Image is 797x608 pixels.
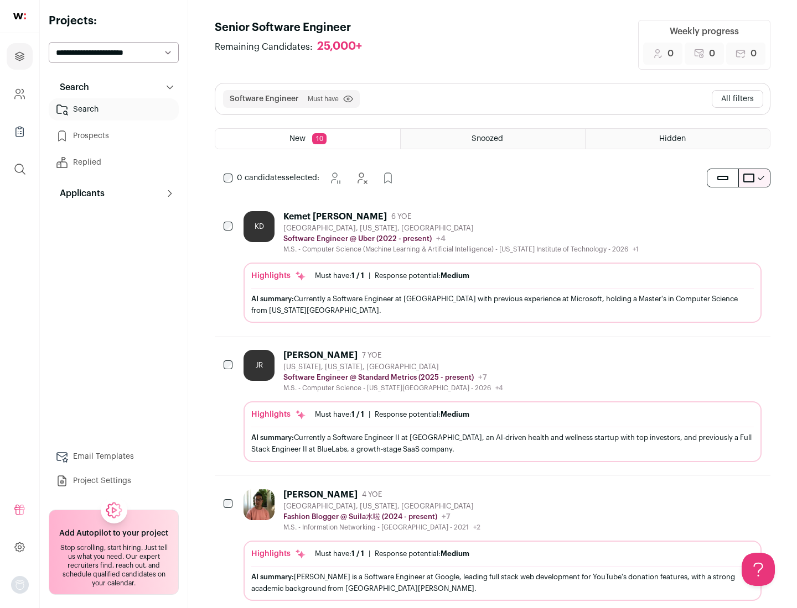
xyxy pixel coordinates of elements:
span: Remaining Candidates: [215,40,313,54]
div: M.S. - Information Networking - [GEOGRAPHIC_DATA] - 2021 [283,523,480,532]
span: 6 YOE [391,212,411,221]
span: Medium [441,272,469,279]
a: JR [PERSON_NAME] 7 YOE [US_STATE], [US_STATE], [GEOGRAPHIC_DATA] Software Engineer @ Standard Met... [244,350,762,462]
span: +4 [495,385,503,391]
div: [US_STATE], [US_STATE], [GEOGRAPHIC_DATA] [283,363,503,371]
h1: Senior Software Engineer [215,20,373,35]
div: JR [244,350,275,381]
a: Project Settings [49,470,179,492]
button: Hide [350,167,372,189]
div: [GEOGRAPHIC_DATA], [US_STATE], [GEOGRAPHIC_DATA] [283,502,480,511]
div: Currently a Software Engineer at [GEOGRAPHIC_DATA] with previous experience at Microsoft, holding... [251,293,754,316]
span: 0 [667,47,674,60]
ul: | [315,410,469,419]
div: [PERSON_NAME] is a Software Engineer at Google, leading full stack web development for YouTube's ... [251,571,754,594]
button: Snooze [324,167,346,189]
span: +7 [478,374,487,381]
span: 4 YOE [362,490,382,499]
p: Fashion Blogger @ Suila水啦 (2024 - present) [283,512,437,521]
img: ebffc8b94a612106133ad1a79c5dcc917f1f343d62299c503ebb759c428adb03.jpg [244,489,275,520]
div: [PERSON_NAME] [283,350,358,361]
div: Must have: [315,549,364,558]
div: Currently a Software Engineer II at [GEOGRAPHIC_DATA], an AI-driven health and wellness startup w... [251,432,754,455]
div: M.S. - Computer Science (Machine Learning & Artificial Intelligence) - [US_STATE] Institute of Te... [283,245,639,254]
a: Email Templates [49,445,179,468]
span: AI summary: [251,295,294,302]
div: KD [244,211,275,242]
div: [PERSON_NAME] [283,489,358,500]
span: +4 [436,235,446,243]
p: Applicants [53,187,105,200]
ul: | [315,271,469,280]
button: Open dropdown [11,576,29,594]
a: [PERSON_NAME] 4 YOE [GEOGRAPHIC_DATA], [US_STATE], [GEOGRAPHIC_DATA] Fashion Blogger @ Suila水啦 (2... [244,489,762,601]
div: Must have: [315,271,364,280]
span: +7 [442,513,451,521]
span: Hidden [659,135,686,143]
img: wellfound-shorthand-0d5821cbd27db2630d0214b213865d53afaa358527fdda9d0ea32b1df1b89c2c.svg [13,13,26,19]
a: Add Autopilot to your project Stop scrolling, start hiring. Just tell us what you need. Our exper... [49,510,179,595]
a: Snoozed [401,129,585,149]
a: Company and ATS Settings [7,81,33,107]
div: Must have: [315,410,364,419]
button: Applicants [49,182,179,205]
span: New [289,135,306,143]
div: Stop scrolling, start hiring. Just tell us what you need. Our expert recruiters find, reach out, ... [56,543,172,588]
span: Must have [308,95,339,103]
div: [GEOGRAPHIC_DATA], [US_STATE], [GEOGRAPHIC_DATA] [283,224,639,233]
span: 0 candidates [237,174,286,182]
div: 25,000+ [317,40,362,54]
a: KD Kemet [PERSON_NAME] 6 YOE [GEOGRAPHIC_DATA], [US_STATE], [GEOGRAPHIC_DATA] Software Engineer @... [244,211,762,323]
span: +2 [473,524,480,531]
span: selected: [237,172,319,184]
div: Response potential: [375,271,469,280]
div: Highlights [251,270,306,281]
button: Search [49,76,179,98]
h2: Projects: [49,13,179,29]
span: 1 / 1 [351,550,364,557]
span: 1 / 1 [351,411,364,418]
h2: Add Autopilot to your project [59,528,168,539]
span: 0 [709,47,715,60]
ul: | [315,549,469,558]
a: Company Lists [7,118,33,145]
span: 7 YOE [362,351,381,360]
p: Search [53,81,89,94]
span: Snoozed [472,135,503,143]
a: Hidden [586,129,770,149]
a: Search [49,98,179,120]
span: AI summary: [251,573,294,580]
div: Response potential: [375,410,469,419]
span: +1 [633,246,639,253]
span: 0 [751,47,757,60]
span: AI summary: [251,434,294,441]
p: Software Engineer @ Uber (2022 - present) [283,234,432,243]
a: Replied [49,151,179,174]
a: Projects [7,43,33,70]
button: Software Engineer [230,93,299,104]
span: 1 / 1 [351,272,364,279]
div: Kemet [PERSON_NAME] [283,211,387,222]
img: nopic.png [11,576,29,594]
div: Response potential: [375,549,469,558]
div: Highlights [251,409,306,420]
a: Prospects [49,125,179,147]
div: Weekly progress [670,25,739,38]
button: Add to Prospects [377,167,399,189]
div: Highlights [251,548,306,559]
button: All filters [712,90,763,108]
span: Medium [441,411,469,418]
span: Medium [441,550,469,557]
span: 10 [312,133,327,144]
iframe: Help Scout Beacon - Open [742,553,775,586]
p: Software Engineer @ Standard Metrics (2025 - present) [283,373,474,382]
div: M.S. - Computer Science - [US_STATE][GEOGRAPHIC_DATA] - 2026 [283,384,503,392]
